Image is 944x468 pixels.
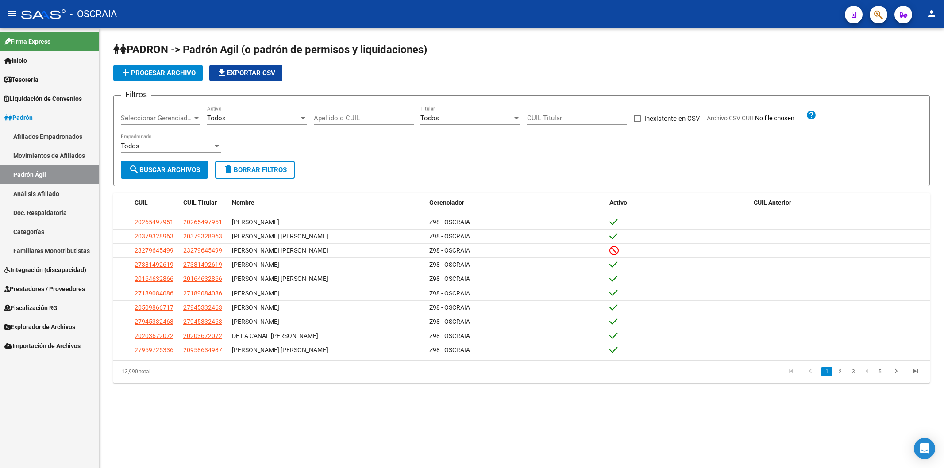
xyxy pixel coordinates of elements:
span: [PERSON_NAME] [232,304,279,311]
mat-icon: menu [7,8,18,19]
datatable-header-cell: Activo [606,193,750,212]
span: Tesorería [4,75,39,84]
span: CUIL Titular [183,199,217,206]
mat-icon: delete [223,164,234,175]
span: Inexistente en CSV [644,113,700,124]
li: page 3 [847,364,860,379]
datatable-header-cell: Gerenciador [426,193,605,212]
span: Z98 - OSCRAIA [429,261,470,268]
button: Borrar Filtros [215,161,295,179]
span: Todos [121,142,139,150]
input: Archivo CSV CUIL [755,115,806,123]
li: page 1 [820,364,833,379]
a: 4 [861,367,872,376]
span: 20509866717 [135,304,173,311]
h3: Filtros [121,88,151,101]
span: Explorador de Archivos [4,322,75,332]
span: 27959725336 [135,346,173,353]
span: Z98 - OSCRAIA [429,304,470,311]
span: 27189084086 [183,290,222,297]
mat-icon: add [120,67,131,78]
span: PADRON -> Padrón Agil (o padrón de permisos y liquidaciones) [113,43,427,56]
span: Borrar Filtros [223,166,287,174]
button: Buscar Archivos [121,161,208,179]
a: 5 [875,367,885,376]
span: 20958634987 [183,346,222,353]
span: Todos [420,114,439,122]
span: 20203672072 [183,332,222,339]
span: Inicio [4,56,27,65]
span: Prestadores / Proveedores [4,284,85,294]
span: 20379328963 [135,233,173,240]
span: Todos [207,114,226,122]
span: [PERSON_NAME] [PERSON_NAME] [232,247,328,254]
a: 1 [821,367,832,376]
span: Exportar CSV [216,69,275,77]
span: Importación de Archivos [4,341,81,351]
mat-icon: file_download [216,67,227,78]
span: Archivo CSV CUIL [707,115,755,122]
span: Fiscalización RG [4,303,58,313]
a: go to previous page [802,367,819,376]
span: 23279645499 [183,247,222,254]
span: 20265497951 [135,219,173,226]
span: Activo [609,199,627,206]
span: 27381492619 [183,261,222,268]
span: CUIL [135,199,148,206]
span: Seleccionar Gerenciador [121,114,193,122]
span: 27945332463 [135,318,173,325]
span: Firma Express [4,37,50,46]
li: page 4 [860,364,873,379]
span: 20265497951 [183,219,222,226]
span: 20379328963 [183,233,222,240]
a: go to last page [907,367,924,376]
span: 27945332463 [183,304,222,311]
a: 3 [848,367,859,376]
span: [PERSON_NAME] [PERSON_NAME] [232,233,328,240]
span: [PERSON_NAME] [232,290,279,297]
span: Liquidación de Convenios [4,94,82,104]
span: Padrón [4,113,33,123]
span: 20203672072 [135,332,173,339]
span: 20164632866 [183,275,222,282]
div: Open Intercom Messenger [914,438,935,459]
span: 27381492619 [135,261,173,268]
span: DE LA CANAL [PERSON_NAME] [232,332,318,339]
span: 27189084086 [135,290,173,297]
span: [PERSON_NAME] [232,219,279,226]
span: [PERSON_NAME] [PERSON_NAME] [232,346,328,353]
datatable-header-cell: Nombre [228,193,426,212]
span: Z98 - OSCRAIA [429,318,470,325]
li: page 2 [833,364,847,379]
datatable-header-cell: CUIL [131,193,180,212]
mat-icon: person [926,8,937,19]
span: 20164632866 [135,275,173,282]
span: [PERSON_NAME] [232,261,279,268]
a: go to next page [888,367,905,376]
datatable-header-cell: CUIL Titular [180,193,228,212]
span: [PERSON_NAME] [232,318,279,325]
span: - OSCRAIA [70,4,117,24]
span: Buscar Archivos [129,166,200,174]
span: 23279645499 [135,247,173,254]
span: Z98 - OSCRAIA [429,346,470,353]
button: Exportar CSV [209,65,282,81]
button: Procesar archivo [113,65,203,81]
div: 13,990 total [113,361,275,383]
span: Z98 - OSCRAIA [429,275,470,282]
span: Nombre [232,199,254,206]
span: [PERSON_NAME] [PERSON_NAME] [232,275,328,282]
span: Z98 - OSCRAIA [429,219,470,226]
span: Z98 - OSCRAIA [429,233,470,240]
datatable-header-cell: CUIL Anterior [750,193,930,212]
mat-icon: search [129,164,139,175]
span: Procesar archivo [120,69,196,77]
a: go to first page [782,367,799,376]
span: Gerenciador [429,199,464,206]
a: 2 [835,367,845,376]
span: Z98 - OSCRAIA [429,332,470,339]
span: CUIL Anterior [754,199,791,206]
span: Integración (discapacidad) [4,265,86,275]
span: Z98 - OSCRAIA [429,247,470,254]
mat-icon: help [806,110,817,120]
